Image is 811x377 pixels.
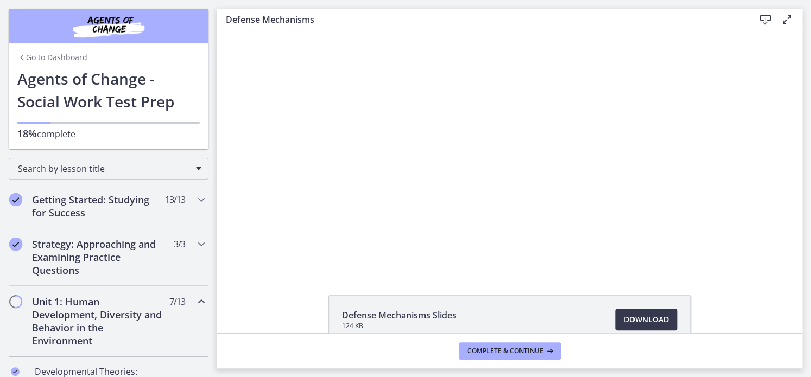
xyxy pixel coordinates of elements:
h1: Agents of Change - Social Work Test Prep [17,67,200,113]
span: Complete & continue [467,347,543,355]
span: Search by lesson title [18,163,191,175]
button: Complete & continue [459,342,561,360]
span: 124 KB [342,322,457,330]
a: Download [615,309,677,330]
span: 18% [17,127,37,140]
a: Go to Dashboard [17,52,87,63]
span: Download [624,313,669,326]
span: Defense Mechanisms Slides [342,309,457,322]
i: Completed [9,193,22,206]
div: Search by lesson title [9,158,208,180]
i: Completed [9,238,22,251]
iframe: Video Lesson [217,31,802,270]
span: 7 / 13 [169,295,185,308]
img: Agents of Change [43,13,174,39]
p: complete [17,127,200,140]
span: 3 / 3 [174,238,185,251]
h2: Strategy: Approaching and Examining Practice Questions [32,238,164,277]
h3: Defense Mechanisms [226,13,737,26]
span: 13 / 13 [165,193,185,206]
h2: Unit 1: Human Development, Diversity and Behavior in the Environment [32,295,164,347]
i: Completed [11,367,20,376]
h2: Getting Started: Studying for Success [32,193,164,219]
